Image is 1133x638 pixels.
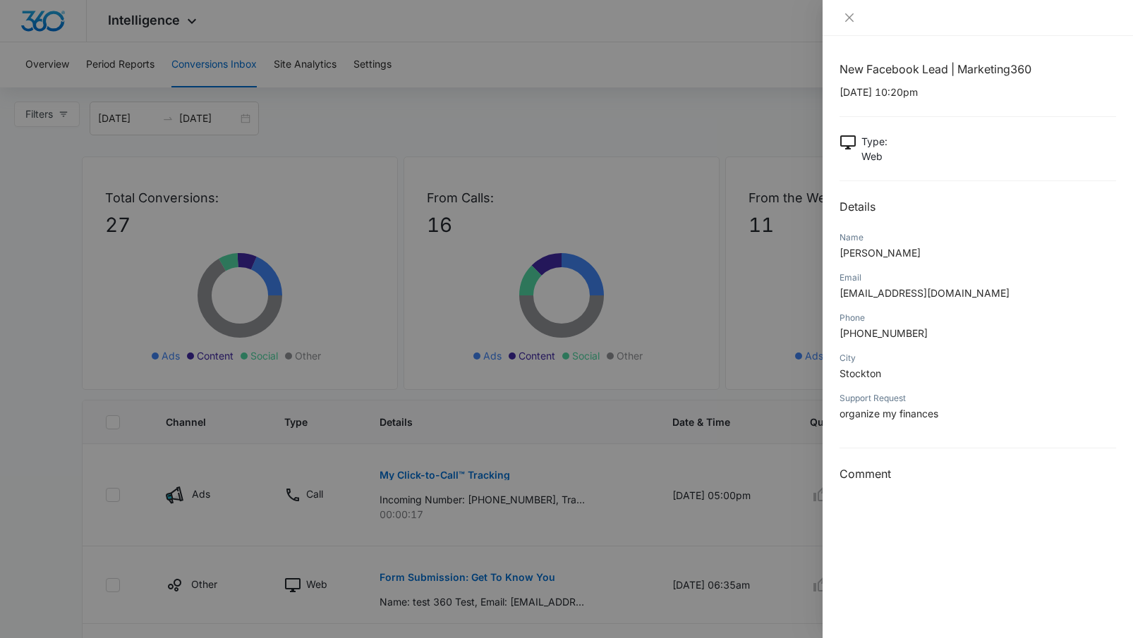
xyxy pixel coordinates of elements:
span: [PHONE_NUMBER] [840,327,928,339]
span: close [844,12,855,23]
p: Type : [861,134,887,149]
div: City [840,352,1116,364]
div: Email [840,271,1116,284]
span: [EMAIL_ADDRESS][DOMAIN_NAME] [840,287,1010,299]
div: Name [840,231,1116,244]
button: Close [840,11,859,24]
p: [DATE] 10:20pm [840,85,1116,99]
h2: Details [840,198,1116,215]
p: Web [861,149,887,164]
span: [PERSON_NAME] [840,247,921,259]
span: Stockton [840,367,881,379]
h1: New Facebook Lead | Marketing360 [840,61,1116,78]
div: Phone [840,312,1116,324]
span: organize my finances [840,407,938,419]
div: Support Request [840,392,1116,405]
h3: Comment [840,465,1116,482]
